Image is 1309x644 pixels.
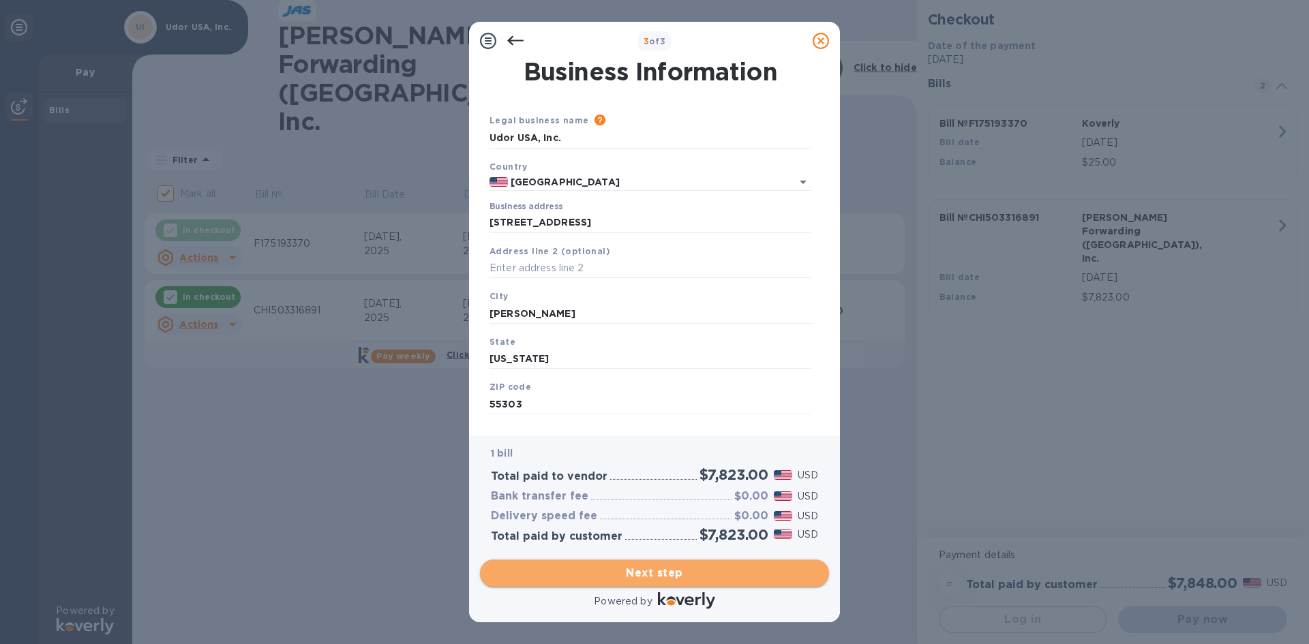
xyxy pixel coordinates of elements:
label: Business address [490,203,562,211]
b: State [490,337,515,347]
h3: Delivery speed fee [491,510,597,523]
input: Select country [508,174,773,191]
input: Enter legal business name [490,128,811,149]
button: Open [794,172,813,191]
span: 3 [644,36,649,46]
b: City [490,291,509,301]
p: USD [798,527,818,542]
img: USD [774,470,792,480]
img: USD [774,530,792,539]
b: ZIP code [490,382,531,392]
button: Next step [480,559,829,587]
p: USD [798,468,818,482]
h3: Bank transfer fee [491,490,588,503]
h2: $7,823.00 [699,466,768,483]
input: Enter city [490,303,811,324]
input: Enter state [490,349,811,369]
p: Powered by [594,594,652,609]
p: USD [798,509,818,523]
img: US [490,177,508,187]
b: of 3 [644,36,666,46]
span: Next step [491,565,818,581]
h1: Business Information [487,57,814,86]
img: USD [774,491,792,501]
h3: $0.00 [734,510,768,523]
input: Enter ZIP code [490,394,811,414]
img: USD [774,511,792,521]
input: Enter address line 2 [490,258,811,279]
h3: Total paid to vendor [491,470,607,483]
h2: $7,823.00 [699,526,768,543]
h3: Total paid by customer [491,530,622,543]
b: Country [490,162,528,172]
b: Address line 2 (optional) [490,246,610,256]
input: Enter address [490,213,811,233]
p: USD [798,489,818,504]
b: Legal business name [490,115,589,125]
h3: $0.00 [734,490,768,503]
b: 1 bill [491,448,513,459]
img: Logo [658,592,715,609]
